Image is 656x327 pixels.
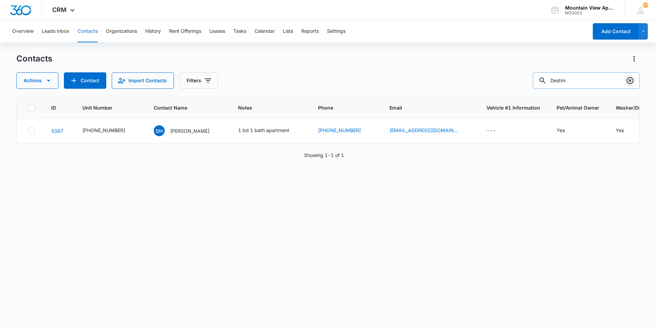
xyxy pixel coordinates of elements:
span: CRM [52,6,67,13]
button: History [145,20,161,42]
div: Yes [616,127,624,134]
div: Pet/Animal Owner - Yes - Select to Edit Field [557,127,577,135]
button: Add Contact [64,72,106,89]
div: Contact Name - Destini Hall - Select to Edit Field [154,125,222,136]
button: Calendar [255,20,275,42]
button: Filters [179,72,218,89]
button: Lists [283,20,293,42]
span: Phone [318,104,363,111]
div: account id [565,11,615,15]
a: [PHONE_NUMBER] [318,127,361,134]
div: 1 bd 1 bath apartment [238,127,289,134]
span: DH [154,125,165,136]
div: --- [487,127,496,135]
div: account name [565,5,615,11]
span: Notes [238,104,302,111]
div: Notes - 1 bd 1 bath apartment - Select to Edit Field [238,127,302,135]
button: Tasks [233,20,246,42]
input: Search Contacts [533,72,640,89]
div: [PHONE_NUMBER] [82,127,125,134]
div: Yes [557,127,565,134]
span: Contact Name [154,104,212,111]
button: Actions [629,53,640,64]
button: Leads Inbox [42,20,69,42]
button: Organizations [106,20,137,42]
div: Email - destini@gmail.com - Select to Edit Field [389,127,470,135]
button: Reports [301,20,319,42]
span: Unit Number [82,104,137,111]
div: Washer/Dryer Renter - Yes - Select to Edit Field [616,127,636,135]
h1: Contacts [16,54,52,64]
span: Email [389,104,460,111]
button: Actions [16,72,58,89]
span: 37 [643,2,648,8]
a: Navigate to contact details page for Destini Hall [51,128,64,134]
button: Rent Offerings [169,20,201,42]
button: Leases [209,20,225,42]
button: Clear [625,75,635,86]
a: [EMAIL_ADDRESS][DOMAIN_NAME] [389,127,458,134]
button: Import Contacts [112,72,174,89]
p: [PERSON_NAME] [170,127,209,134]
button: Contacts [78,20,98,42]
span: Pet/Animal Owner [557,104,599,111]
span: ID [51,104,56,111]
button: Settings [327,20,345,42]
div: Vehicle #1 Information - - Select to Edit Field [487,127,508,135]
div: notifications count [643,2,648,8]
span: Vehicle #1 Information [487,104,540,111]
p: Showing 1-1 of 1 [304,152,344,159]
div: Unit Number - 545-1867-205 - Select to Edit Field [82,127,137,135]
button: Overview [12,20,33,42]
button: Add Contact [593,23,639,40]
div: Phone - (970) 231-0807 - Select to Edit Field [318,127,373,135]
